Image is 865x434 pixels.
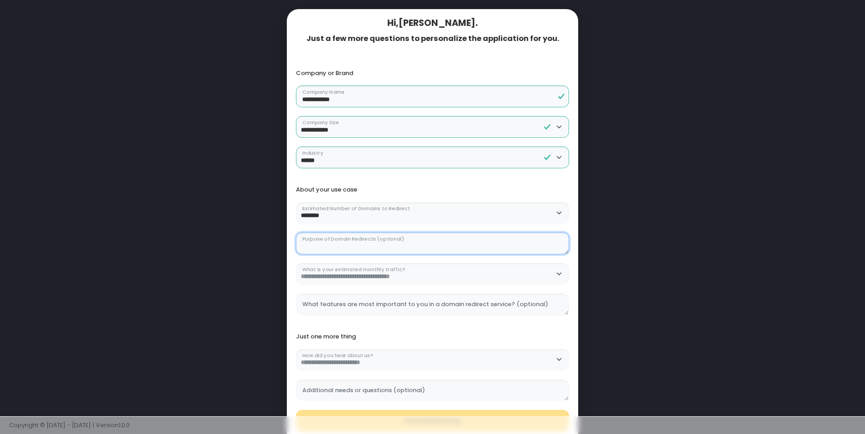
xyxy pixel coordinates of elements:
[296,70,570,77] div: Company or Brand
[9,421,130,429] span: Copyright © [DATE] - [DATE] | Version 1.0.0
[296,18,570,28] div: Hi, [PERSON_NAME] .
[296,34,570,43] div: Just a few more questions to personalize the application for you.
[296,333,570,340] div: Just one more thing
[296,186,570,193] div: About your use case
